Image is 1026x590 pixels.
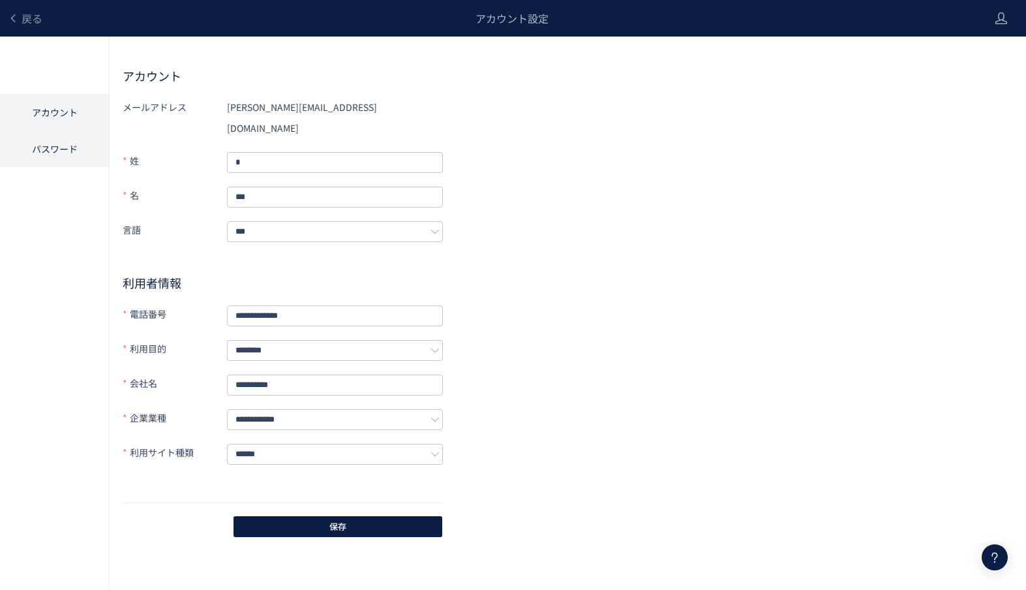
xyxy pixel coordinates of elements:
[22,10,42,26] span: 戻る
[123,219,227,242] label: 言語
[123,442,227,465] label: 利用サイト種類
[123,373,227,396] label: 会社名
[234,516,442,537] button: 保存
[123,68,1013,84] h2: アカウント
[329,516,346,537] span: 保存
[227,97,443,138] div: [PERSON_NAME][EMAIL_ADDRESS][DOMAIN_NAME]
[123,97,227,138] label: メールアドレス
[123,338,227,361] label: 利用目的
[123,275,443,290] h2: 利用者情報
[123,303,227,326] label: 電話番号
[123,185,227,208] label: 名
[123,407,227,430] label: 企業業種
[123,150,227,173] label: 姓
